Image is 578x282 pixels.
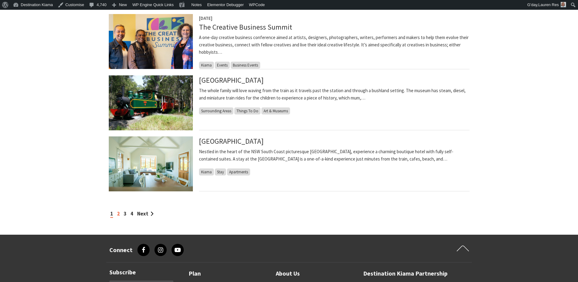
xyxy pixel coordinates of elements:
[199,15,212,21] span: [DATE]
[199,136,264,146] a: [GEOGRAPHIC_DATA]
[124,210,126,217] a: 3
[199,148,470,163] p: Nestled in the heart of the NSW South Coast picturesque [GEOGRAPHIC_DATA], experience a charming ...
[363,269,448,279] a: Destination Kiama Partnership
[227,168,250,175] span: Apartments
[276,269,300,279] a: About Us
[109,14,193,69] img: Three people including a First Nations elder infront of the event media wall
[109,246,133,254] h3: Connect
[137,210,154,217] a: Next
[215,62,230,69] span: Events
[231,62,260,69] span: Business Events
[199,34,470,56] p: A one-day creative business conference aimed at artists, designers, photographers, writers, perfo...
[561,2,566,7] img: Res-lauren-square-150x150.jpg
[234,107,261,114] span: Things To Do
[130,210,133,217] a: 4
[199,22,292,32] a: The Creative Business Summit
[117,210,120,217] a: 2
[199,75,264,85] a: [GEOGRAPHIC_DATA]
[189,269,201,279] a: Plan
[538,2,559,7] span: Lauren Res
[199,87,470,102] p: The whole family will love waving from the train as it travels past the station and through a bus...
[199,168,214,175] span: Kiama
[261,107,290,114] span: Art & Museums
[199,62,214,69] span: Kiama
[109,269,173,276] h3: Subscribe
[109,75,193,130] img: Tully
[215,168,226,175] span: Stay
[110,210,113,218] span: 1
[199,107,233,114] span: Surrounding Areas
